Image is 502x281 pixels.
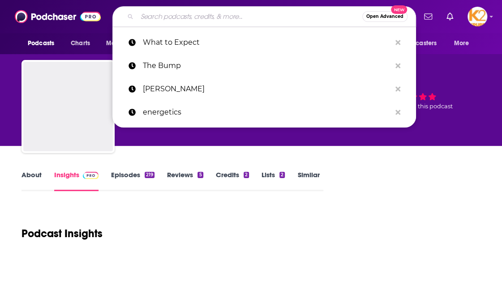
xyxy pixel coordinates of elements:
[216,170,249,191] a: Credits2
[54,170,99,191] a: InsightsPodchaser Pro
[297,170,319,191] a: Similar
[388,35,450,52] button: open menu
[279,172,285,178] div: 2
[112,6,416,27] div: Search podcasts, credits, & more...
[106,37,138,50] span: Monitoring
[391,5,407,14] span: New
[112,101,416,124] a: energetics
[112,54,416,77] a: The Bump
[111,170,154,191] a: Episodes219
[28,37,54,50] span: Podcasts
[21,227,103,240] h1: Podcast Insights
[112,77,416,101] a: [PERSON_NAME]
[65,35,95,52] a: Charts
[167,170,203,191] a: Reviews5
[145,172,154,178] div: 219
[15,8,101,25] img: Podchaser - Follow, Share and Rate Podcasts
[420,9,436,24] a: Show notifications dropdown
[244,172,249,178] div: 2
[83,172,99,179] img: Podchaser Pro
[143,54,391,77] p: The Bump
[112,31,416,54] a: What to Expect
[21,170,42,191] a: About
[362,11,408,22] button: Open AdvancedNew
[366,14,403,19] span: Open Advanced
[137,9,362,24] input: Search podcasts, credits, & more...
[143,77,391,101] p: Adam Grant
[197,172,203,178] div: 5
[454,37,469,50] span: More
[100,35,150,52] button: open menu
[71,37,90,50] span: Charts
[468,7,487,26] span: Logged in as K2Krupp
[21,35,66,52] button: open menu
[143,31,391,54] p: What to Expect
[448,35,481,52] button: open menu
[468,7,487,26] button: Show profile menu
[468,7,487,26] img: User Profile
[143,101,391,124] p: energetics
[401,103,453,110] span: rated this podcast
[262,170,285,191] a: Lists2
[443,9,457,24] a: Show notifications dropdown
